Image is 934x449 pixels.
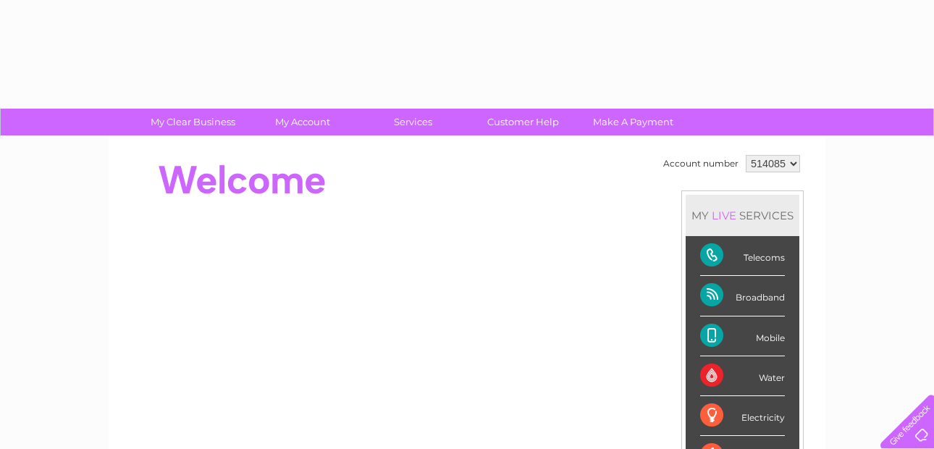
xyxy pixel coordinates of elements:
[709,209,739,222] div: LIVE
[353,109,473,135] a: Services
[133,109,253,135] a: My Clear Business
[700,396,785,436] div: Electricity
[463,109,583,135] a: Customer Help
[686,195,799,236] div: MY SERVICES
[573,109,693,135] a: Make A Payment
[243,109,363,135] a: My Account
[700,276,785,316] div: Broadband
[700,316,785,356] div: Mobile
[700,236,785,276] div: Telecoms
[700,356,785,396] div: Water
[660,151,742,176] td: Account number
